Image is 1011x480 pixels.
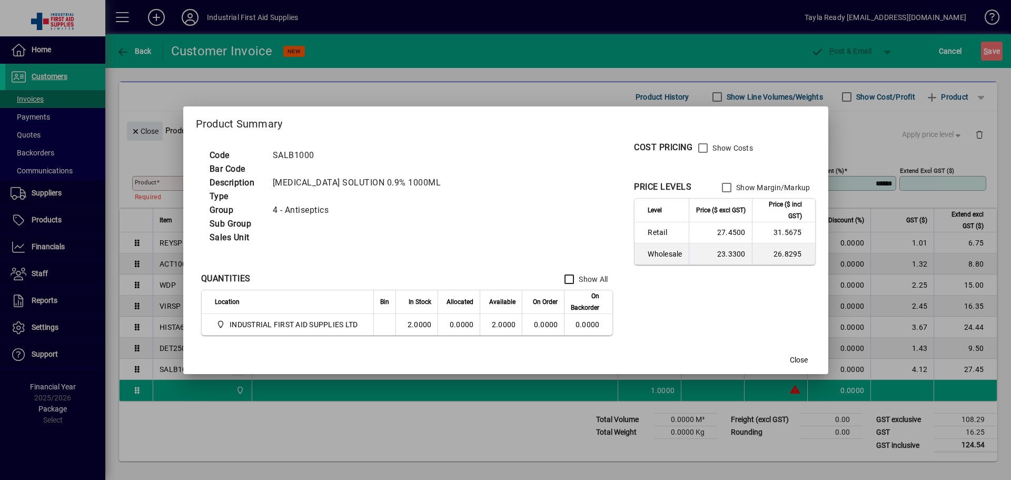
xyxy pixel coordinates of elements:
[790,355,808,366] span: Close
[409,296,431,308] span: In Stock
[634,141,692,154] div: COST PRICING
[204,203,267,217] td: Group
[395,314,438,335] td: 2.0000
[380,296,389,308] span: Bin
[689,222,752,243] td: 27.4500
[577,274,608,285] label: Show All
[571,290,599,314] span: On Backorder
[215,296,240,308] span: Location
[480,314,522,335] td: 2.0000
[752,222,815,243] td: 31.5675
[782,351,816,370] button: Close
[204,190,267,203] td: Type
[634,181,691,193] div: PRICE LEVELS
[183,106,828,137] h2: Product Summary
[204,231,267,244] td: Sales Unit
[204,162,267,176] td: Bar Code
[734,182,810,193] label: Show Margin/Markup
[759,199,802,222] span: Price ($ incl GST)
[689,243,752,265] td: 23.3300
[230,319,358,330] span: INDUSTRIAL FIRST AID SUPPLIES LTD
[267,176,454,190] td: [MEDICAL_DATA] SOLUTION 0.9% 1000ML
[204,217,267,231] td: Sub Group
[489,296,516,308] span: Available
[204,176,267,190] td: Description
[648,249,682,259] span: Wholesale
[204,149,267,162] td: Code
[710,143,753,153] label: Show Costs
[564,314,612,335] td: 0.0000
[533,296,558,308] span: On Order
[267,149,454,162] td: SALB1000
[215,318,362,331] span: INDUSTRIAL FIRST AID SUPPLIES LTD
[201,272,251,285] div: QUANTITIES
[696,204,746,216] span: Price ($ excl GST)
[648,204,662,216] span: Level
[438,314,480,335] td: 0.0000
[267,203,454,217] td: 4 - Antiseptics
[648,227,682,238] span: Retail
[447,296,473,308] span: Allocated
[534,320,558,329] span: 0.0000
[752,243,815,265] td: 26.8295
